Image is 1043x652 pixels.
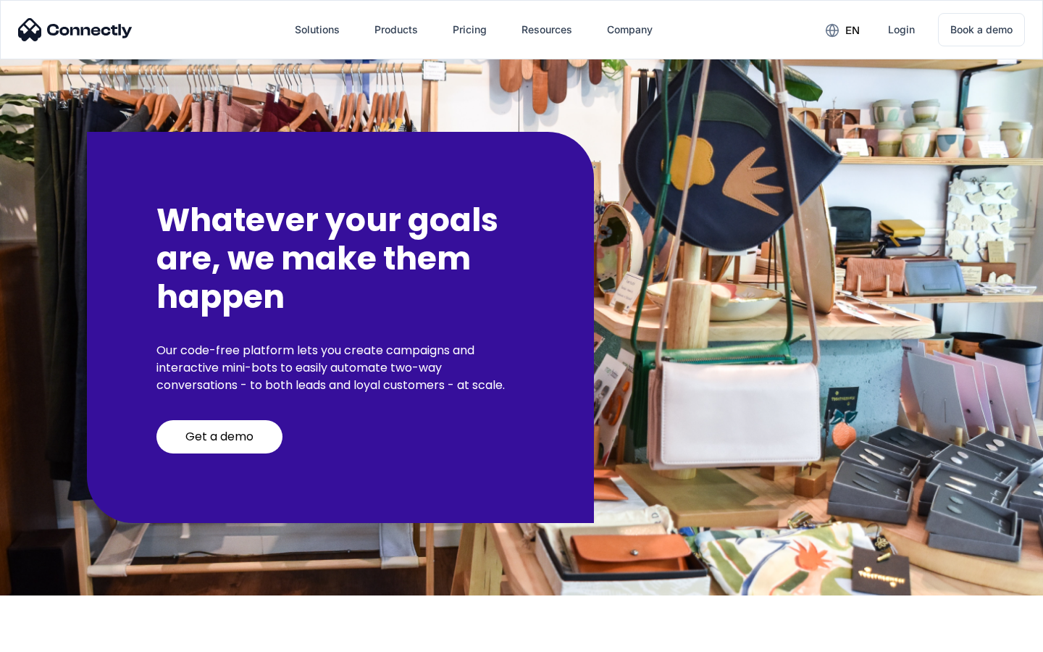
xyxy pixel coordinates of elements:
[845,20,860,41] div: en
[295,20,340,40] div: Solutions
[453,20,487,40] div: Pricing
[938,13,1025,46] a: Book a demo
[156,342,524,394] p: Our code-free platform lets you create campaigns and interactive mini-bots to easily automate two...
[876,12,926,47] a: Login
[607,20,653,40] div: Company
[156,420,282,454] a: Get a demo
[18,18,133,41] img: Connectly Logo
[185,430,254,444] div: Get a demo
[888,20,915,40] div: Login
[521,20,572,40] div: Resources
[14,627,87,647] aside: Language selected: English
[441,12,498,47] a: Pricing
[374,20,418,40] div: Products
[156,201,524,316] h2: Whatever your goals are, we make them happen
[29,627,87,647] ul: Language list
